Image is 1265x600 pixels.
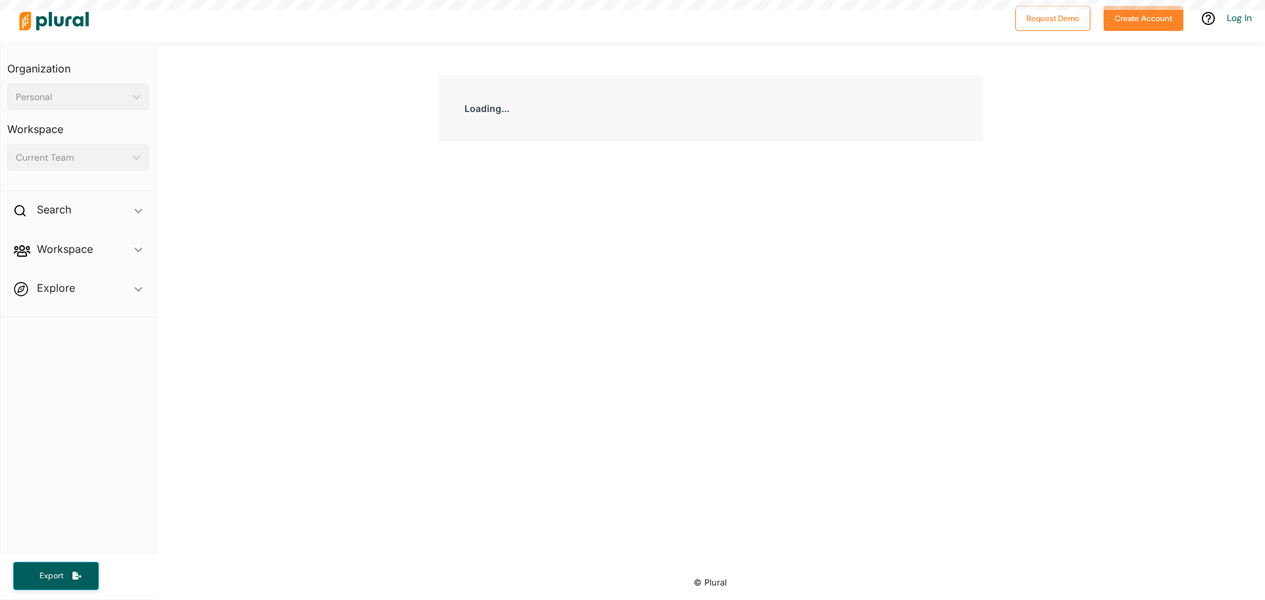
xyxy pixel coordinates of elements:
[30,570,72,582] span: Export
[7,110,149,139] h3: Workspace
[16,151,127,165] div: Current Team
[1227,12,1252,24] a: Log In
[1015,11,1090,24] a: Request Demo
[1015,6,1090,31] button: Request Demo
[694,578,727,587] small: © Plural
[13,562,99,590] button: Export
[16,90,127,104] div: Personal
[1104,11,1183,24] a: Create Account
[438,75,983,142] div: Loading...
[37,202,71,217] h2: Search
[7,49,149,78] h3: Organization
[1104,6,1183,31] button: Create Account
